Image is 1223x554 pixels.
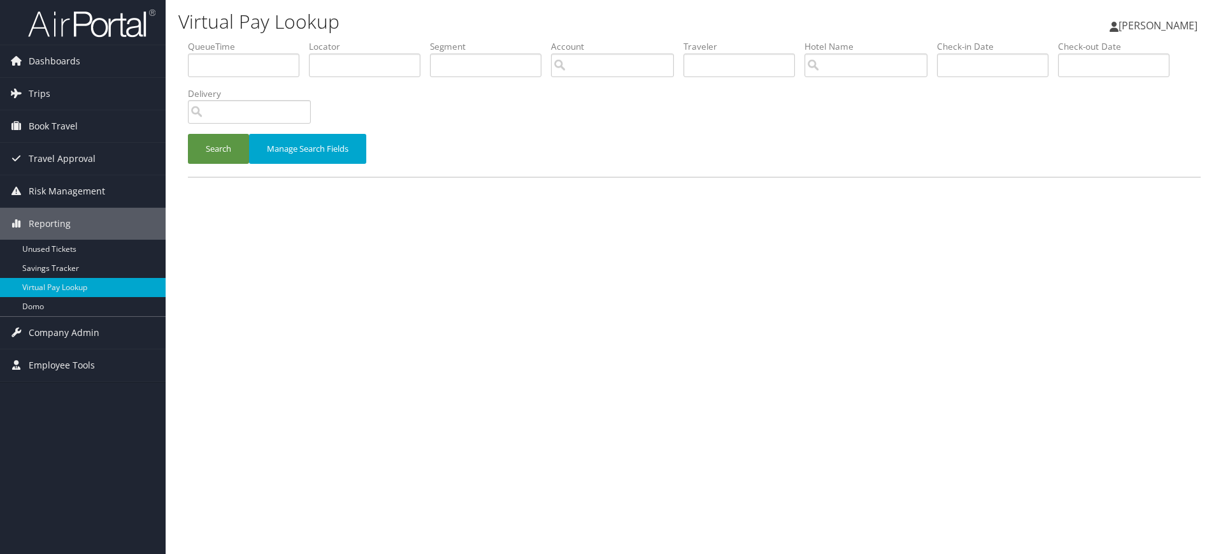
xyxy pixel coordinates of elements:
span: Company Admin [29,317,99,349]
img: airportal-logo.png [28,8,155,38]
label: Traveler [683,40,805,53]
span: Trips [29,78,50,110]
label: Check-out Date [1058,40,1179,53]
span: Risk Management [29,175,105,207]
label: Locator [309,40,430,53]
label: QueueTime [188,40,309,53]
h1: Virtual Pay Lookup [178,8,866,35]
label: Hotel Name [805,40,937,53]
label: Segment [430,40,551,53]
label: Account [551,40,683,53]
span: Travel Approval [29,143,96,175]
button: Manage Search Fields [249,134,366,164]
span: Employee Tools [29,349,95,381]
button: Search [188,134,249,164]
label: Check-in Date [937,40,1058,53]
span: Book Travel [29,110,78,142]
span: [PERSON_NAME] [1119,18,1198,33]
label: Delivery [188,87,320,100]
span: Reporting [29,208,71,240]
span: Dashboards [29,45,80,77]
a: [PERSON_NAME] [1110,6,1210,45]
